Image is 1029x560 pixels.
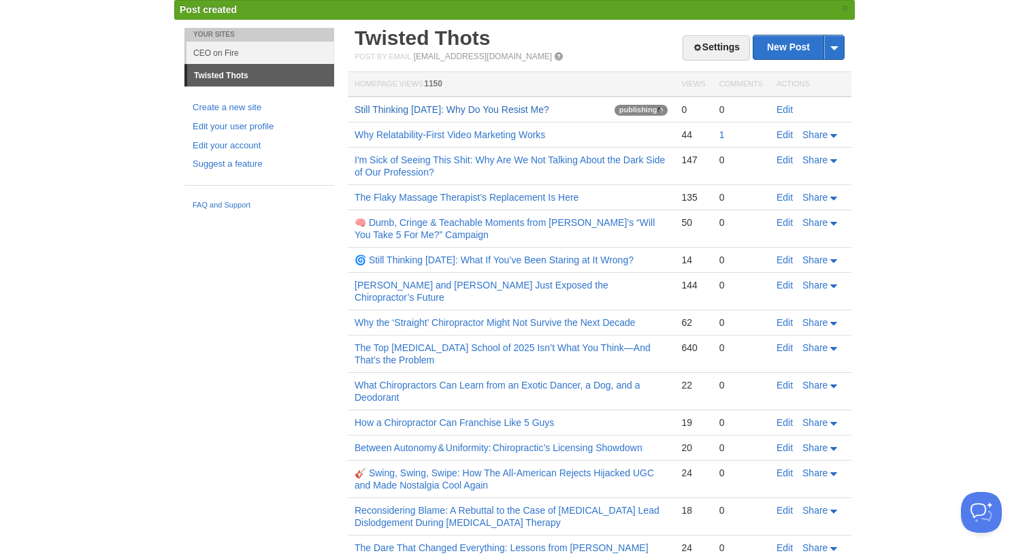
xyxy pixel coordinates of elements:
div: 0 [719,467,763,479]
a: New Post [753,35,844,59]
span: Post created [180,4,237,15]
a: CEO on Fire [186,42,334,64]
a: Edit [777,442,793,453]
a: Edit your account [193,139,326,153]
th: Views [674,72,712,97]
span: Share [802,217,828,228]
div: 22 [681,379,705,391]
span: Post by Email [355,52,411,61]
div: 24 [681,467,705,479]
a: Why the ‘Straight’ Chiropractor Might Not Survive the Next Decade [355,317,636,328]
a: Edit [777,542,793,553]
iframe: Help Scout Beacon - Open [961,492,1002,533]
a: Edit [777,342,793,353]
a: What Chiropractors Can Learn from an Exotic Dancer, a Dog, and a Deodorant [355,380,640,403]
a: Edit [777,104,793,115]
div: 0 [719,442,763,454]
a: 🧠 Dumb, Cringe & Teachable Moments from [PERSON_NAME]’s “Will You Take 5 For Me?” Campaign [355,217,655,240]
a: The Dare That Changed Everything: Lessons from [PERSON_NAME] [355,542,649,553]
a: Suggest a feature [193,157,326,171]
a: Between Autonomy & Uniformity: Chiropractic’s Licensing Showdown [355,442,642,453]
span: Share [802,505,828,516]
a: The Flaky Massage Therapist’s Replacement Is Here [355,192,578,203]
div: 0 [719,216,763,229]
a: Twisted Thots [355,27,490,49]
div: 0 [719,416,763,429]
div: 0 [719,103,763,116]
a: 🎸 Swing, Swing, Swipe: How The All-American Rejects Hijacked UGC and Made Nostalgia Cool Again [355,467,654,491]
span: Share [802,129,828,140]
span: Share [802,154,828,165]
div: 0 [719,342,763,354]
div: 0 [719,379,763,391]
span: Share [802,417,828,428]
div: 50 [681,216,705,229]
span: 1150 [424,79,442,88]
a: FAQ and Support [193,199,326,212]
div: 0 [681,103,705,116]
span: Share [802,192,828,203]
div: 14 [681,254,705,266]
a: Still Thinking [DATE]: Why Do You Resist Me? [355,104,549,115]
a: 1 [719,129,725,140]
a: Edit [777,317,793,328]
div: 0 [719,504,763,516]
span: Share [802,467,828,478]
a: Edit [777,254,793,265]
div: 19 [681,416,705,429]
span: Share [802,380,828,391]
a: Reconsidering Blame: A Rebuttal to the Case of [MEDICAL_DATA] Lead Dislodgement During [MEDICAL_D... [355,505,659,528]
a: Edit [777,217,793,228]
div: 24 [681,542,705,554]
div: 144 [681,279,705,291]
span: Share [802,317,828,328]
div: 44 [681,129,705,141]
span: publishing [615,105,668,116]
a: Edit [777,380,793,391]
div: 0 [719,542,763,554]
a: Edit [777,154,793,165]
a: Why Relatability-First Video Marketing Works [355,129,545,140]
th: Comments [713,72,770,97]
a: Edit [777,192,793,203]
a: The Top [MEDICAL_DATA] School of 2025 Isn’t What You Think—And That’s the Problem [355,342,651,365]
span: Share [802,442,828,453]
a: [EMAIL_ADDRESS][DOMAIN_NAME] [414,52,552,61]
span: Share [802,280,828,291]
a: Twisted Thots [187,65,334,86]
div: 18 [681,504,705,516]
a: Edit [777,129,793,140]
a: Create a new site [193,101,326,115]
a: I'm Sick of Seeing This Shit: Why Are We Not Talking About the Dark Side of Our Profession? [355,154,665,178]
th: Homepage Views [348,72,674,97]
a: Settings [683,35,750,61]
a: How a Chiropractor Can Franchise Like 5 Guys [355,417,554,428]
div: 135 [681,191,705,203]
a: Edit [777,417,793,428]
a: Edit [777,467,793,478]
span: Share [802,342,828,353]
li: Your Sites [184,28,334,42]
span: Share [802,542,828,553]
div: 0 [719,254,763,266]
div: 62 [681,316,705,329]
a: 🌀 Still Thinking [DATE]: What If You’ve Been Staring at It Wrong? [355,254,634,265]
img: loading-tiny-gray.gif [657,108,663,113]
a: [PERSON_NAME] and [PERSON_NAME] Just Exposed the Chiropractor’s Future [355,280,608,303]
div: 0 [719,279,763,291]
div: 0 [719,316,763,329]
a: Edit your user profile [193,120,326,134]
a: Edit [777,280,793,291]
div: 0 [719,154,763,166]
th: Actions [770,72,851,97]
div: 640 [681,342,705,354]
div: 0 [719,191,763,203]
div: 20 [681,442,705,454]
a: Edit [777,505,793,516]
div: 147 [681,154,705,166]
span: Share [802,254,828,265]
